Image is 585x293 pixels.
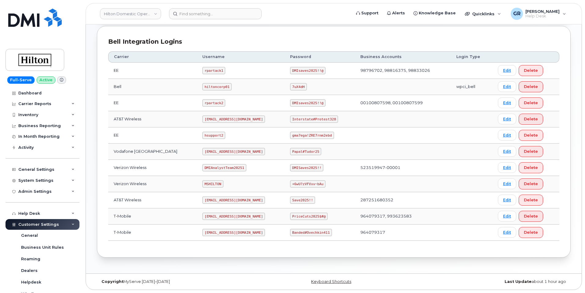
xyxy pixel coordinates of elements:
[524,116,538,122] span: Delete
[108,225,197,241] td: T-Mobile
[355,95,451,111] td: 00100807598, 00100807599
[519,195,543,206] button: Delete
[290,196,315,204] code: Save2025!!
[409,7,460,19] a: Knowledge Base
[355,192,451,208] td: 287251680352
[290,99,326,107] code: DMIsaves2025!!@
[519,81,543,92] button: Delete
[498,146,516,157] a: Edit
[505,279,532,284] strong: Last Update
[524,181,538,187] span: Delete
[202,180,223,188] code: MSHILTON
[524,229,538,235] span: Delete
[519,162,543,173] button: Delete
[519,65,543,76] button: Delete
[498,178,516,189] a: Edit
[290,229,332,236] code: Banded#Ovechkin411
[451,79,492,95] td: wpci_bell
[290,83,307,90] code: 7uX4dH
[524,68,538,73] span: Delete
[355,208,451,225] td: 964079317, 993623583
[355,63,451,79] td: 98796702, 98816375, 98833026
[311,279,351,284] a: Keyboard Shortcuts
[197,51,285,62] th: Username
[290,67,326,74] code: DMIsaves2025!!@
[506,8,570,20] div: Gabriel Rains
[498,114,516,124] a: Edit
[355,160,451,176] td: 523519947-00001
[498,195,516,205] a: Edit
[97,279,255,284] div: MyServe [DATE]–[DATE]
[413,279,571,284] div: about 1 hour ago
[202,213,265,220] code: [EMAIL_ADDRESS][DOMAIN_NAME]
[108,208,197,225] td: T-Mobile
[524,84,538,90] span: Delete
[285,51,355,62] th: Password
[202,67,225,74] code: rpartack1
[451,51,492,62] th: Login Type
[498,130,516,141] a: Edit
[513,10,521,17] span: GR
[202,99,225,107] code: rpartack2
[101,279,123,284] strong: Copyright
[419,10,456,16] span: Knowledge Base
[108,37,559,46] div: Bell Integration Logins
[108,160,197,176] td: Verizon Wireless
[498,211,516,222] a: Edit
[383,7,409,19] a: Alerts
[108,192,197,208] td: AT&T Wireless
[472,11,495,16] span: Quicklinks
[355,51,451,62] th: Business Accounts
[519,130,543,141] button: Delete
[202,229,265,236] code: [EMAIL_ADDRESS][DOMAIN_NAME]
[498,227,516,238] a: Edit
[108,176,197,192] td: Verizon Wireless
[519,146,543,157] button: Delete
[498,81,516,92] a: Edit
[108,63,197,79] td: EE
[524,132,538,138] span: Delete
[290,213,328,220] code: PriceCuts2025$#@
[169,8,262,19] input: Find something...
[202,148,265,155] code: [EMAIL_ADDRESS][DOMAIN_NAME]
[498,97,516,108] a: Edit
[519,114,543,125] button: Delete
[355,225,451,241] td: 964079317
[290,132,334,139] code: gma7ega!ZRE7rnm2ebd
[525,14,560,19] span: Help Desk
[519,227,543,238] button: Delete
[108,144,197,160] td: Vodafone [GEOGRAPHIC_DATA]
[519,178,543,189] button: Delete
[524,165,538,170] span: Delete
[108,95,197,111] td: EE
[519,211,543,222] button: Delete
[202,196,265,204] code: [EMAIL_ADDRESS][DOMAIN_NAME]
[290,180,326,188] code: +6wU?zVFVxv~bAu
[202,83,231,90] code: hiltoncorp01
[361,10,378,16] span: Support
[108,127,197,144] td: EE
[524,100,538,106] span: Delete
[392,10,405,16] span: Alerts
[524,213,538,219] span: Delete
[290,148,321,155] code: Papal#Tudor25
[108,111,197,127] td: AT&T Wireless
[202,132,225,139] code: hsupport2
[108,51,197,62] th: Carrier
[524,197,538,203] span: Delete
[524,148,538,154] span: Delete
[108,79,197,95] td: Bell
[290,164,323,171] code: DMISaves2025!!
[461,8,505,20] div: Quicklinks
[525,9,560,14] span: [PERSON_NAME]
[202,164,246,171] code: DMIAnalystTeam20251
[558,266,580,288] iframe: Messenger Launcher
[290,115,338,123] code: Interstate#Protest328
[352,7,383,19] a: Support
[498,65,516,76] a: Edit
[519,97,543,108] button: Delete
[100,8,161,19] a: Hilton Domestic Operating Company Inc
[498,162,516,173] a: Edit
[202,115,265,123] code: [EMAIL_ADDRESS][DOMAIN_NAME]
